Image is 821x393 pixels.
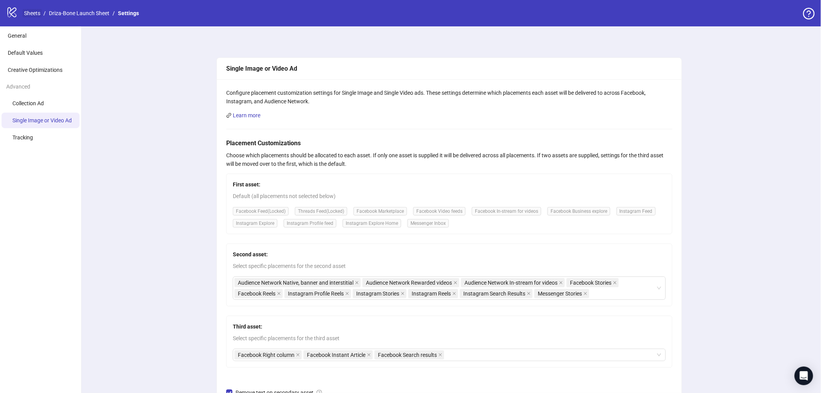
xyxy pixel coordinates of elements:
[226,139,672,148] h5: Placement Customizations
[233,334,666,343] span: Select specific placements for the third asset
[12,117,72,123] span: Single Image or Video Ad
[538,289,582,298] span: Messenger Stories
[534,289,589,298] span: Messenger Stories
[407,219,449,228] span: Messenger Inbox
[8,50,43,56] span: Default Values
[234,350,302,360] span: Facebook Right column
[527,292,531,296] span: close
[452,292,456,296] span: close
[378,351,437,359] span: Facebook Search results
[461,278,565,287] span: Audience Network In-stream for videos
[413,207,466,216] span: Facebook Video feeds
[472,207,541,216] span: Facebook In-stream for videos
[303,350,373,360] span: Facebook Instant Article
[226,151,672,168] div: Choose which placements should be allocated to each asset. If only one asset is supplied it will ...
[460,289,533,298] span: Instagram Search Results
[617,207,656,216] span: Instagram Feed
[559,281,563,285] span: close
[233,192,666,200] span: Default (all placements not selected below)
[295,207,347,216] span: Threads Feed (Locked)
[233,251,268,257] strong: Second asset:
[795,367,813,385] div: Open Intercom Messenger
[288,289,344,298] span: Instagram Profile Reels
[23,9,42,17] a: Sheets
[233,219,277,228] span: Instagram Explore
[47,9,111,17] a: Driza-Bone Launch Sheet
[43,9,46,17] li: /
[343,219,401,228] span: Instagram Explore Home
[116,9,140,17] a: Settings
[296,353,300,357] span: close
[355,281,359,285] span: close
[284,219,336,228] span: Instagram Profile feed
[233,112,260,118] a: Learn more
[454,281,457,285] span: close
[353,289,407,298] span: Instagram Stories
[12,134,33,141] span: Tracking
[284,289,351,298] span: Instagram Profile Reels
[238,351,294,359] span: Facebook Right column
[367,353,371,357] span: close
[362,278,459,287] span: Audience Network Rewarded videos
[226,113,232,118] span: link
[570,278,611,287] span: Facebook Stories
[408,289,458,298] span: Instagram Reels
[113,9,115,17] li: /
[345,292,349,296] span: close
[356,289,399,298] span: Instagram Stories
[803,8,815,19] span: question-circle
[233,181,260,188] strong: First asset:
[234,278,361,287] span: Audience Network Native, banner and interstitial
[8,67,62,73] span: Creative Optimizations
[233,207,289,216] span: Facebook Feed (Locked)
[233,262,666,270] span: Select specific placements for the second asset
[438,353,442,357] span: close
[12,100,44,106] span: Collection Ad
[463,289,525,298] span: Instagram Search Results
[226,64,672,73] div: Single Image or Video Ad
[374,350,444,360] span: Facebook Search results
[307,351,365,359] span: Facebook Instant Article
[226,89,672,106] div: Configure placement customization settings for Single Image and Single Video ads. These settings ...
[412,289,451,298] span: Instagram Reels
[547,207,610,216] span: Facebook Business explore
[8,33,26,39] span: General
[234,289,283,298] span: Facebook Reels
[566,278,619,287] span: Facebook Stories
[233,323,262,330] strong: Third asset:
[353,207,407,216] span: Facebook Marketplace
[613,281,617,285] span: close
[464,278,558,287] span: Audience Network In-stream for videos
[366,278,452,287] span: Audience Network Rewarded videos
[238,289,275,298] span: Facebook Reels
[584,292,587,296] span: close
[238,278,353,287] span: Audience Network Native, banner and interstitial
[277,292,281,296] span: close
[401,292,405,296] span: close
